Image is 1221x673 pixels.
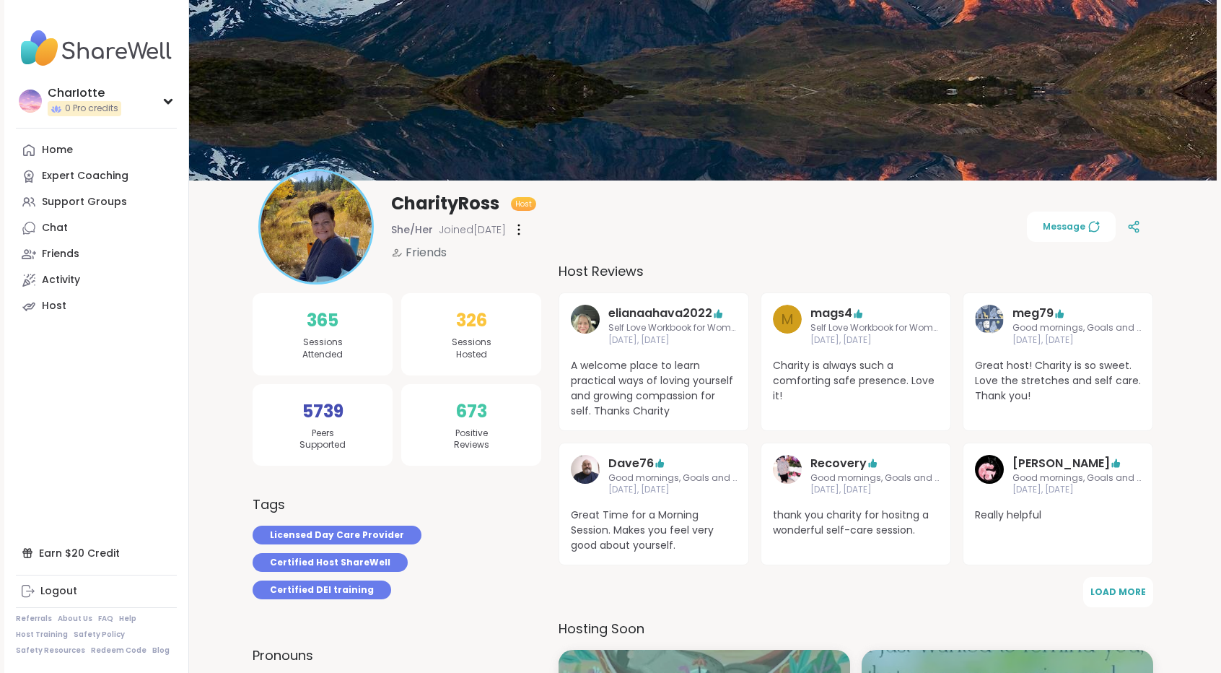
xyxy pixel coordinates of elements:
[975,358,1141,404] span: Great host! Charity is so sweet. Love the stretches and self care. Thank you!
[42,299,66,313] div: Host
[608,305,712,322] a: elianaahava2022
[1027,212,1116,242] button: Message
[608,484,737,496] span: [DATE], [DATE]
[1012,305,1054,322] a: meg79
[975,305,1004,347] a: meg79
[439,222,506,237] span: Joined [DATE]
[253,495,285,514] h3: Tags
[608,472,737,485] span: Good mornings, Goals and Gratitude's
[454,427,489,452] span: Positive Reviews
[1012,484,1141,496] span: [DATE], [DATE]
[773,358,939,404] span: Charity is always such a comforting safe presence. Love it!
[1090,586,1146,598] span: Load More
[16,137,177,163] a: Home
[302,399,343,425] span: 5739
[16,189,177,215] a: Support Groups
[16,646,85,656] a: Safety Resources
[571,305,600,334] img: elianaahava2022
[571,455,600,497] a: Dave76
[1012,334,1141,347] span: [DATE], [DATE]
[65,103,118,115] span: 0 Pro credits
[152,646,170,656] a: Blog
[810,484,939,496] span: [DATE], [DATE]
[16,630,68,640] a: Host Training
[975,455,1004,484] img: Emma_y
[975,508,1141,523] span: Really helpful
[781,308,794,330] span: m
[42,221,68,235] div: Chat
[810,334,939,347] span: [DATE], [DATE]
[19,90,42,113] img: CharIotte
[40,584,77,599] div: Logout
[98,614,113,624] a: FAQ
[773,305,802,347] a: m
[571,455,600,484] img: Dave76
[16,215,177,241] a: Chat
[91,646,146,656] a: Redeem Code
[1083,577,1153,607] button: Load More
[773,508,939,538] span: thank you charity for hositng a wonderful self-care session.
[810,472,939,485] span: Good mornings, Goals and Gratitude's
[16,241,177,267] a: Friends
[42,247,79,261] div: Friends
[16,23,177,74] img: ShareWell Nav Logo
[975,455,1004,497] a: Emma_y
[270,583,374,596] span: Certified DEI training
[559,619,1153,638] h3: Hosting Soon
[391,222,433,237] span: She/Her
[253,646,541,665] label: Pronouns
[16,163,177,189] a: Expert Coaching
[42,195,127,209] div: Support Groups
[270,556,390,569] span: Certified Host ShareWell
[571,305,600,347] a: elianaahava2022
[975,305,1004,334] img: meg79
[16,267,177,293] a: Activity
[1012,472,1141,485] span: Good mornings, Goals and Gratitude's
[42,143,73,157] div: Home
[456,308,487,334] span: 326
[16,540,177,566] div: Earn $20 Credit
[810,455,867,472] a: Recovery
[119,614,136,624] a: Help
[608,322,737,334] span: Self Love Workbook for Women
[773,455,802,497] a: Recovery
[270,529,404,542] span: Licensed Day Care Provider
[571,508,737,553] span: Great Time for a Morning Session. Makes you feel very good about yourself.
[452,336,491,361] span: Sessions Hosted
[307,308,338,334] span: 365
[391,192,499,215] span: CharityRoss
[74,630,125,640] a: Safety Policy
[608,334,737,347] span: [DATE], [DATE]
[515,199,532,209] span: Host
[608,455,654,472] a: Dave76
[810,305,852,322] a: mags4
[58,614,92,624] a: About Us
[773,455,802,484] img: Recovery
[456,399,487,425] span: 673
[810,322,939,334] span: Self Love Workbook for Women
[406,244,447,261] span: Friends
[1012,455,1110,472] a: [PERSON_NAME]
[16,578,177,604] a: Logout
[16,293,177,319] a: Host
[299,427,346,452] span: Peers Supported
[42,169,128,183] div: Expert Coaching
[261,171,372,282] img: CharityRoss
[302,336,343,361] span: Sessions Attended
[48,85,121,101] div: CharIotte
[1012,322,1141,334] span: Good mornings, Goals and Gratitude's
[571,358,737,419] span: A welcome place to learn practical ways of loving yourself and growing compassion for self. Thank...
[16,614,52,624] a: Referrals
[42,273,80,287] div: Activity
[1043,220,1100,233] span: Message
